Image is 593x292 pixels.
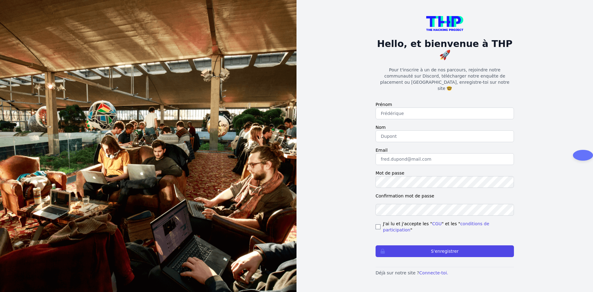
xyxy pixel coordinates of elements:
[376,67,514,91] p: Pour t'inscrire à un de nos parcours, rejoindre notre communauté sur Discord, télécharger notre e...
[376,130,514,142] input: Dupont
[376,147,514,153] label: Email
[376,193,514,199] label: Confirmation mot de passe
[426,16,463,31] img: logo
[376,38,514,61] h1: Hello, et bienvenue à THP 🚀
[376,170,514,176] label: Mot de passe
[376,153,514,165] input: fred.dupond@mail.com
[419,270,448,275] a: Connecte-toi.
[383,221,514,233] span: J'ai lu et j'accepte les " " et les " "
[376,124,514,130] label: Nom
[376,101,514,108] label: Prénom
[432,221,442,226] a: CGU
[376,245,514,257] button: S'enregistrer
[376,108,514,119] input: Frédérique
[376,270,514,276] p: Déjà sur notre site ?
